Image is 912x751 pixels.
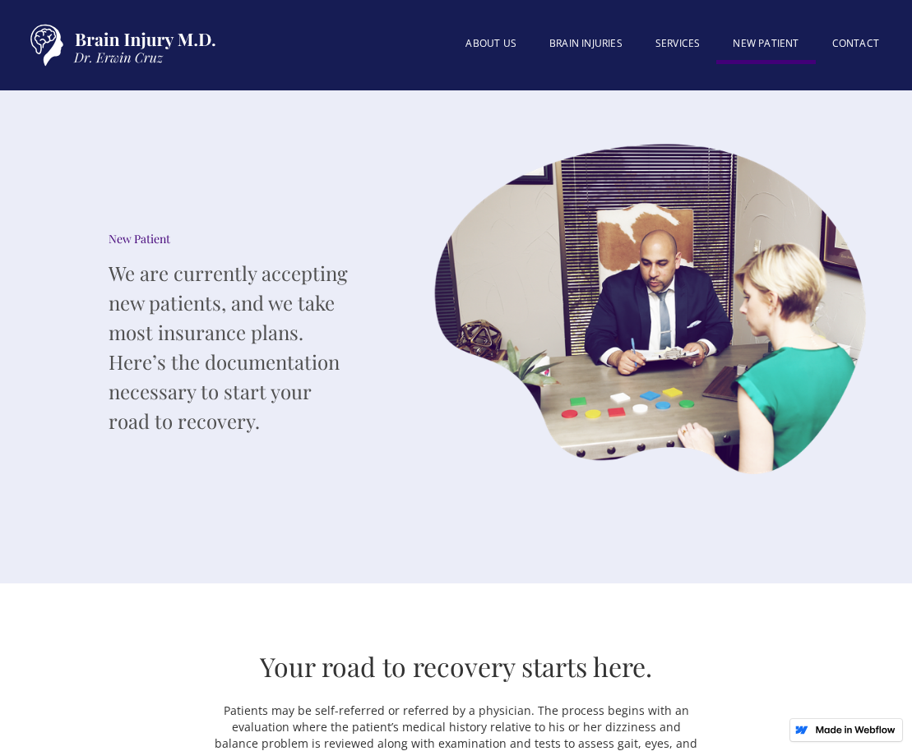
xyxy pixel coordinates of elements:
[260,649,652,684] h2: Your road to recovery starts here.
[716,27,815,64] a: New patient
[815,726,896,734] img: Made in Webflow
[816,27,896,60] a: Contact
[109,258,355,435] p: We are currently accepting new patients, and we take most insurance plans. Here’s the documentati...
[109,231,355,247] div: New Patient
[449,27,533,60] a: About US
[533,27,639,60] a: BRAIN INJURIES
[16,16,222,74] a: home
[639,27,717,60] a: SERVICES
